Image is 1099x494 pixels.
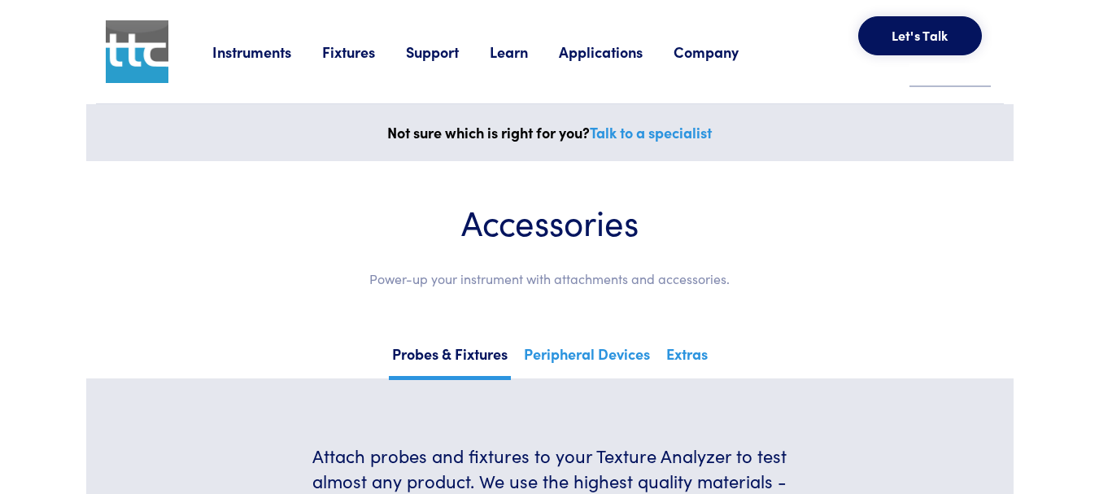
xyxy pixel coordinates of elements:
a: Company [674,42,770,62]
a: Probes & Fixtures [389,340,511,380]
a: Peripheral Devices [521,340,653,376]
p: Power-up your instrument with attachments and accessories. [135,269,965,290]
img: ttc_logo_1x1_v1.0.png [106,20,168,83]
a: Support [406,42,490,62]
a: Talk to a specialist [590,122,712,142]
a: Extras [663,340,711,376]
p: Not sure which is right for you? [96,120,1004,145]
a: Fixtures [322,42,406,62]
a: Instruments [212,42,322,62]
h1: Accessories [135,200,965,243]
button: Let's Talk [858,16,982,55]
a: Learn [490,42,559,62]
a: Applications [559,42,674,62]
